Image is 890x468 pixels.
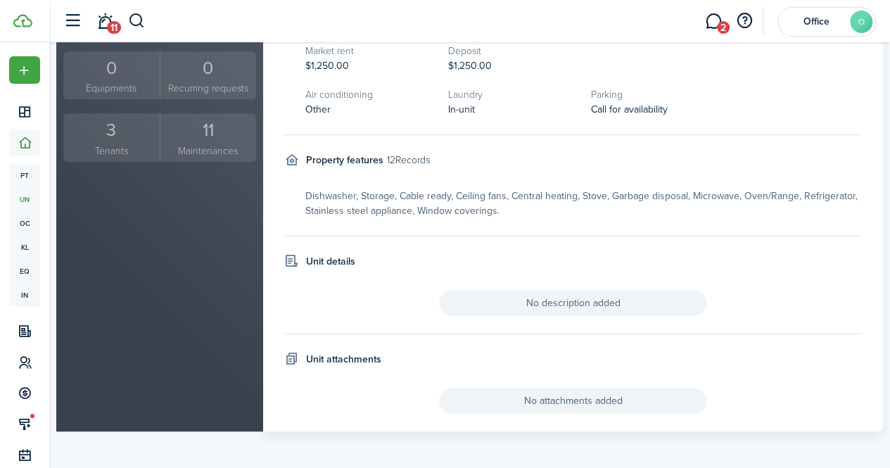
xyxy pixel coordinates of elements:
span: Other [305,102,331,117]
h5: Deposit [448,44,577,58]
span: 2 [717,21,730,34]
span: $1,250.00 [448,58,492,73]
span: Call for availability [590,102,667,117]
div: 0 [164,55,253,82]
span: No description added [439,290,706,316]
small: Recurring requests [164,81,253,96]
h4: Unit attachments [306,352,381,367]
span: No attachments added [439,388,706,414]
a: Messaging [700,4,727,39]
a: 11Maintenances [160,113,256,162]
a: eq [9,259,40,283]
a: oc [9,211,40,235]
small: Tenants [67,144,156,158]
div: 11 [164,117,253,144]
h4: Unit details [306,254,355,269]
a: kl [9,235,40,259]
h5: Air conditioning [305,87,434,102]
h4: Property features [306,153,383,167]
h5: Market rent [305,44,434,58]
a: in [9,283,40,307]
h5: Parking [590,87,719,102]
a: Notifications [91,4,118,39]
button: Open menu [9,56,40,84]
a: 0Equipments [63,51,160,100]
div: Dishwasher, Storage, Cable ready, Ceiling fans, Central heating, Stove, Garbage disposal, Microwa... [305,189,862,218]
button: Search [128,9,146,33]
span: In-unit [448,102,475,117]
a: 0Recurring requests [160,51,256,100]
small: Equipments [67,81,156,96]
avatar-text: O [850,11,872,33]
h5: Laundry [448,87,577,102]
small: 12 Records [387,153,430,167]
a: pt [9,163,40,187]
span: Office [788,17,844,27]
span: $1,250.00 [305,58,349,73]
img: TenantCloud [13,14,32,27]
a: un [9,187,40,211]
div: 3 [67,117,156,144]
button: Open resource center [732,9,756,33]
small: Maintenances [164,144,253,158]
span: 11 [107,21,121,34]
button: Open sidebar [59,8,86,34]
div: 0 [67,55,156,82]
a: 3Tenants [63,113,160,162]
